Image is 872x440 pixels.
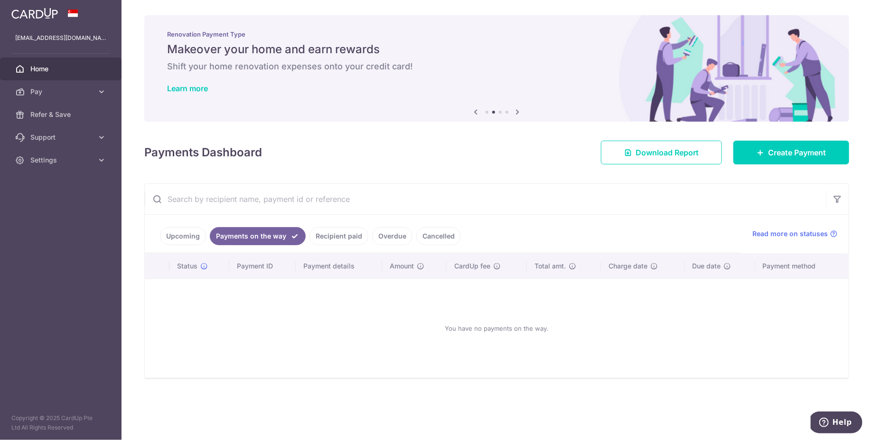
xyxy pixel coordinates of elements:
a: Payments on the way [210,227,306,245]
span: Settings [30,155,93,165]
span: Refer & Save [30,110,93,119]
a: Learn more [167,84,208,93]
div: You have no payments on the way. [156,287,837,370]
a: Cancelled [416,227,461,245]
a: Upcoming [160,227,206,245]
span: Pay [30,87,93,96]
span: Total amt. [534,261,566,271]
span: Charge date [609,261,647,271]
span: Amount [390,261,414,271]
span: CardUp fee [454,261,490,271]
th: Payment method [755,254,849,278]
img: Renovation banner [144,15,849,122]
span: Read more on statuses [752,229,828,239]
span: Download Report [636,147,699,158]
th: Payment details [296,254,382,278]
h5: Makeover your home and earn rewards [167,42,826,57]
span: Due date [693,261,721,271]
img: CardUp [11,8,58,19]
p: Renovation Payment Type [167,30,826,38]
a: Create Payment [733,141,849,164]
span: Support [30,133,93,142]
h4: Payments Dashboard [144,144,262,161]
span: Status [177,261,197,271]
h6: Shift your home renovation expenses onto your credit card! [167,61,826,72]
span: Home [30,64,93,74]
th: Payment ID [229,254,296,278]
p: [EMAIL_ADDRESS][DOMAIN_NAME] [15,33,106,43]
input: Search by recipient name, payment id or reference [145,184,826,214]
a: Recipient paid [309,227,368,245]
a: Download Report [601,141,722,164]
a: Read more on statuses [752,229,837,239]
iframe: Opens a widget where you can find more information [811,411,863,435]
span: Create Payment [768,147,826,158]
a: Overdue [372,227,413,245]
